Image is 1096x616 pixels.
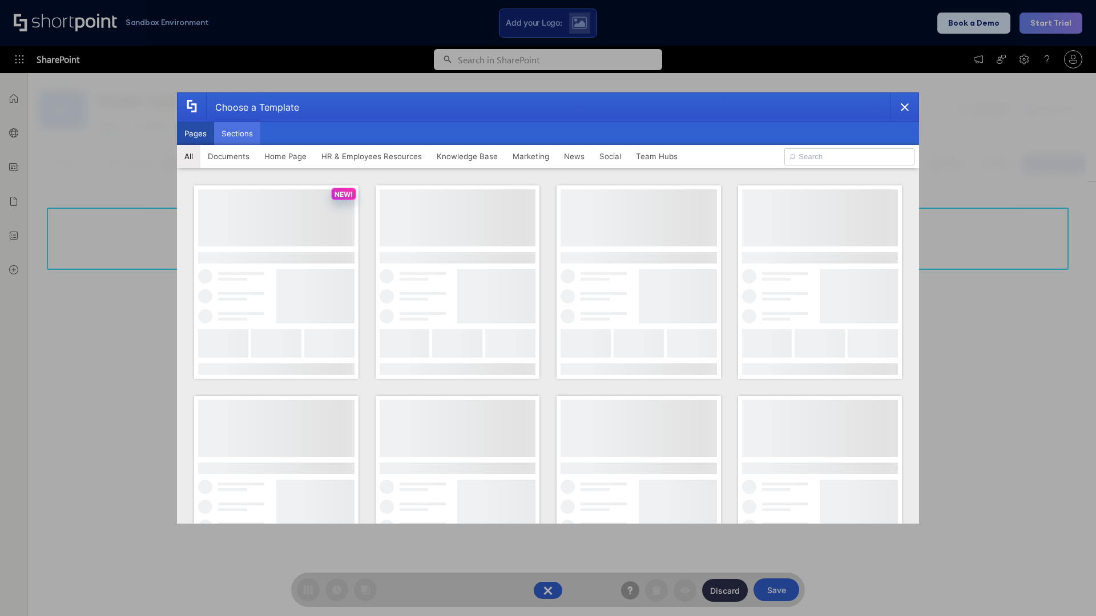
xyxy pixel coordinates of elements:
p: NEW! [335,190,353,198]
input: Search [784,148,914,165]
button: HR & Employees Resources [314,145,429,168]
button: Knowledge Base [429,145,505,168]
iframe: Chat Widget [1039,561,1096,616]
button: All [177,145,200,168]
button: Sections [214,122,260,145]
button: Home Page [257,145,314,168]
button: Pages [177,122,214,145]
button: Documents [200,145,257,168]
div: template selector [177,92,919,524]
button: News [557,145,592,168]
button: Team Hubs [628,145,685,168]
button: Marketing [505,145,557,168]
button: Social [592,145,628,168]
div: Choose a Template [206,93,299,121]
